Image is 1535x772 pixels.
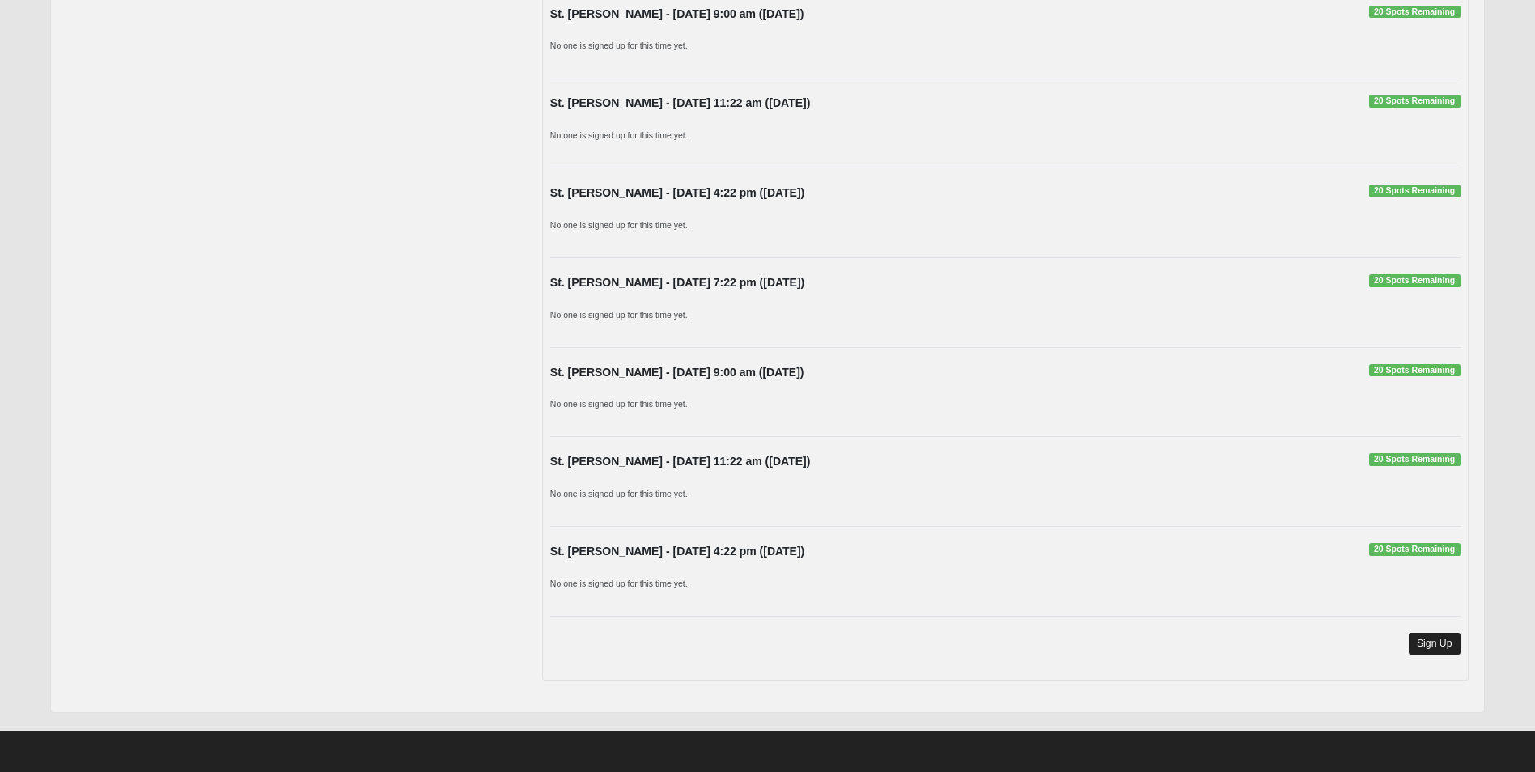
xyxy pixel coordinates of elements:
span: 20 Spots Remaining [1369,453,1461,466]
small: No one is signed up for this time yet. [550,399,688,409]
strong: St. [PERSON_NAME] - [DATE] 9:00 am ([DATE]) [550,7,804,20]
strong: St. [PERSON_NAME] - [DATE] 4:22 pm ([DATE]) [550,186,804,199]
small: No one is signed up for this time yet. [550,579,688,588]
small: No one is signed up for this time yet. [550,220,688,230]
small: No one is signed up for this time yet. [550,130,688,140]
strong: St. [PERSON_NAME] - [DATE] 7:22 pm ([DATE]) [550,276,804,289]
span: 20 Spots Remaining [1369,274,1461,287]
span: 20 Spots Remaining [1369,185,1461,197]
strong: St. [PERSON_NAME] - [DATE] 11:22 am ([DATE]) [550,455,811,468]
span: 20 Spots Remaining [1369,6,1461,19]
small: No one is signed up for this time yet. [550,310,688,320]
a: Sign Up [1409,633,1461,655]
strong: St. [PERSON_NAME] - [DATE] 9:00 am ([DATE]) [550,366,804,379]
span: 20 Spots Remaining [1369,364,1461,377]
span: 20 Spots Remaining [1369,543,1461,556]
strong: St. [PERSON_NAME] - [DATE] 11:22 am ([DATE]) [550,96,811,109]
small: No one is signed up for this time yet. [550,489,688,498]
strong: St. [PERSON_NAME] - [DATE] 4:22 pm ([DATE]) [550,545,804,558]
small: No one is signed up for this time yet. [550,40,688,50]
span: 20 Spots Remaining [1369,95,1461,108]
